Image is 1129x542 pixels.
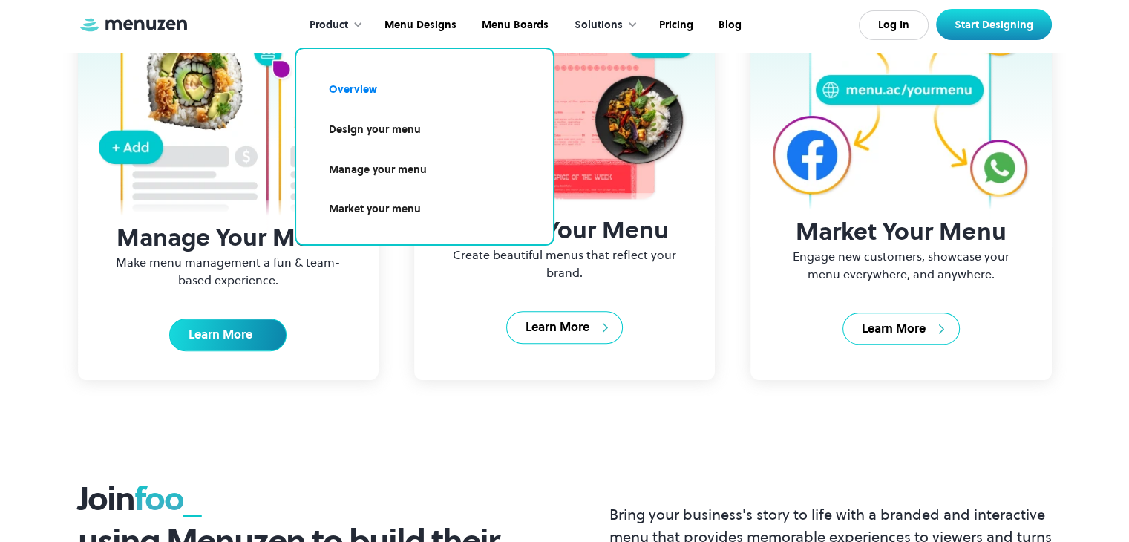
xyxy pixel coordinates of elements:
[645,2,704,48] a: Pricing
[560,2,645,48] div: Solutions
[314,113,535,147] a: Design your menu
[295,2,370,48] div: Product
[506,311,623,344] a: Learn More
[842,313,959,345] a: Learn More
[862,321,926,337] div: Learn More
[468,2,560,48] a: Menu Boards
[310,17,348,33] div: Product
[314,192,535,226] a: Market your menu
[134,475,183,521] span: foo
[750,217,1051,247] h3: Market Your Menu
[183,475,200,521] span: _
[108,253,348,289] p: Make menu management a fun & team-based experience.
[526,319,589,336] div: Learn More
[78,477,517,520] h3: Join
[936,9,1052,40] a: Start Designing
[295,48,554,246] nav: Product
[169,319,286,351] a: Learn More
[314,73,535,107] a: Overview
[859,10,929,40] a: Log In
[78,223,379,253] h3: Manage Your Menu
[314,153,535,187] a: Manage your menu
[575,17,623,33] div: Solutions
[189,327,252,343] div: Learn More
[414,215,715,246] h3: Design Your Menu
[781,247,1021,283] p: Engage new customers, showcase your menu everywhere, and anywhere.
[370,2,468,48] a: Menu Designs
[444,246,684,281] p: Create beautiful menus that reflect your brand.
[704,2,753,48] a: Blog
